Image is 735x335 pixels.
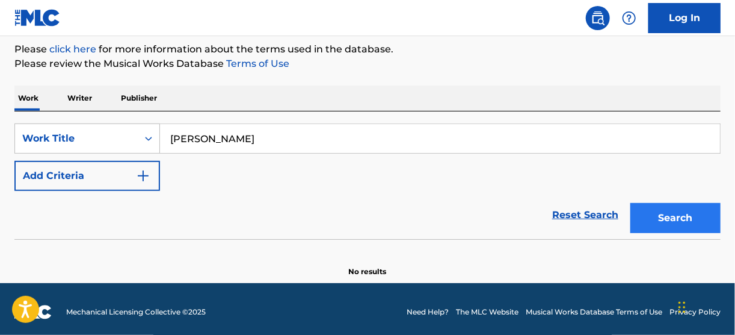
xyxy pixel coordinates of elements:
[407,307,449,318] a: Need Help?
[678,289,686,325] div: Drag
[117,86,161,111] p: Publisher
[136,169,150,183] img: 9d2ae6d4665cec9f34b9.svg
[648,3,721,33] a: Log In
[66,307,206,318] span: Mechanical Licensing Collective © 2025
[622,11,636,25] img: help
[586,6,610,30] a: Public Search
[14,86,42,111] p: Work
[526,307,662,318] a: Musical Works Database Terms of Use
[630,203,721,233] button: Search
[14,42,721,57] p: Please for more information about the terms used in the database.
[49,43,96,55] a: click here
[675,277,735,335] iframe: Chat Widget
[14,161,160,191] button: Add Criteria
[617,6,641,30] div: Help
[546,202,624,228] a: Reset Search
[349,252,387,277] p: No results
[64,86,96,111] p: Writer
[591,11,605,25] img: search
[669,307,721,318] a: Privacy Policy
[14,9,61,27] img: MLC Logo
[14,124,721,239] form: Search Form
[456,307,518,318] a: The MLC Website
[224,58,289,69] a: Terms of Use
[14,57,721,71] p: Please review the Musical Works Database
[22,131,131,146] div: Work Title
